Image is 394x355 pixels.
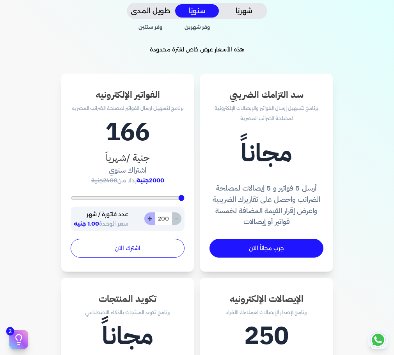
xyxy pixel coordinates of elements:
h3: الإيصالات الإلكترونيه [209,292,323,306]
button: اشترك الآن [71,239,185,258]
h3: سد التزامك الضريبي [209,88,323,102]
h1: مجاناً [209,134,323,172]
p: برنامج تكويد المنتجات بالذكاء الاصطناعي [71,307,185,318]
h4: أرسل 5 فواتير و 5 إيصالات لمصلحة الضرائب واحصل على تقاريرك الضريبية واعرض إقرار القيمة المضافة لخ... [209,183,323,228]
p: عدد فاتورة / شهر [74,210,128,220]
p: برنامج لتسهيل ارسال الفواتير لمصلحة الضرائب المصريه [71,103,185,113]
h1: مجاناً [71,317,185,355]
button: شهريًا [222,4,266,18]
p: برنامج لإصدار الإيصالات لعملاءك الأفراد [209,307,323,318]
button: + [144,212,155,225]
span: 1.00 جنيه [74,220,99,227]
h4: اشتراك سنوي [71,165,185,176]
p: هذه الأسعار عرض خاص لفترة محدودة [53,45,341,55]
h3: جنية /شهرياَ [71,151,185,165]
span: 2400جنية [91,177,117,184]
h3: تكويد المنتجات [71,292,185,306]
span: 2 [6,327,14,336]
a: جرب مجاناً الآن [209,239,323,258]
span: وفر سنتين [128,24,172,31]
span: 2000جنية [137,177,164,184]
button: طويل المدى [128,4,172,18]
span: وفر شهرين [175,24,219,31]
p: برنامج لتسهيل إرسال الفواتير والإيصالات الإلكترونية لمصلحة الضرائب المصرية [209,103,323,123]
p: بدلا من [71,176,185,186]
h3: الفواتير الإلكترونيه [71,88,185,102]
input: 0 [155,212,172,225]
span: سعر الوحدة [74,220,128,227]
button: سنويًا [175,4,219,18]
h1: 166 [71,113,185,151]
button: 2 [9,330,28,349]
h1: 250 [209,317,323,355]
